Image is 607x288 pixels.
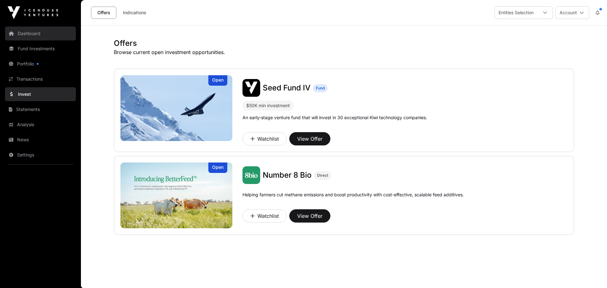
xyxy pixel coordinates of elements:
[289,209,330,223] button: View Offer
[5,133,76,147] a: News
[5,87,76,101] a: Invest
[120,162,232,228] a: Number 8 BioOpen
[114,38,574,48] h1: Offers
[8,6,58,19] img: Icehouse Ventures Logo
[119,7,150,19] a: Indications
[555,6,589,19] button: Account
[120,75,232,141] a: Seed Fund IVOpen
[208,162,227,173] div: Open
[263,83,310,93] a: Seed Fund IV
[208,75,227,86] div: Open
[575,258,607,288] iframe: Chat Widget
[114,48,574,56] p: Browse current open investment opportunities.
[242,114,427,121] p: An early-stage venture fund that will invest in 30 exceptional Kiwi technology companies.
[5,27,76,40] a: Dashboard
[289,132,330,145] button: View Offer
[5,102,76,116] a: Statements
[246,102,290,109] div: $50K min investment
[120,162,232,228] img: Number 8 Bio
[317,173,328,178] span: Direct
[242,192,464,207] p: Helping farmers cut methane emissions and boost productivity with cost-effective, scalable feed a...
[242,101,294,111] div: $50K min investment
[5,72,76,86] a: Transactions
[316,86,325,91] span: Fund
[495,7,537,19] div: Entities Selection
[5,57,76,71] a: Portfolio
[120,75,232,141] img: Seed Fund IV
[242,209,287,223] button: Watchlist
[242,79,260,97] img: Seed Fund IV
[242,132,287,145] button: Watchlist
[242,166,260,184] img: Number 8 Bio
[5,42,76,56] a: Fund Investments
[263,83,310,92] span: Seed Fund IV
[91,7,116,19] a: Offers
[5,148,76,162] a: Settings
[263,170,312,180] a: Number 8 Bio
[5,118,76,132] a: Analysis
